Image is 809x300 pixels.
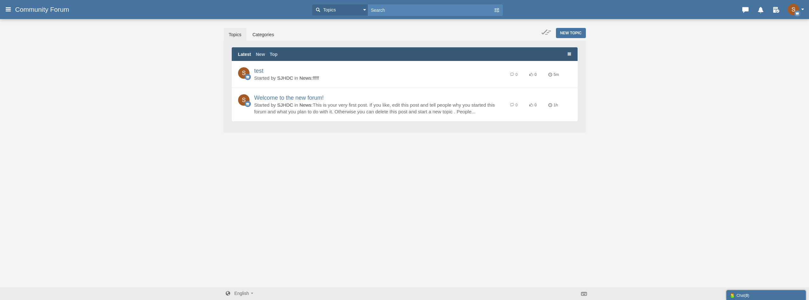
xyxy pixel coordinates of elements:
[254,95,324,101] a: Welcome to the new forum!
[548,103,558,107] time: 1h
[238,51,251,57] a: Latest
[238,94,250,106] img: VwNDQgAAAAZJREFUAwC6688pb8qpPAAAAABJRU5ErkJggg==
[730,292,803,298] div: Chat
[516,72,518,77] span: 0
[535,72,537,77] span: 0
[788,4,799,15] img: VwNDQgAAAAZJREFUAwC6688pb8qpPAAAAABJRU5ErkJggg==
[299,102,312,108] a: News
[312,4,368,16] button: Topics
[516,103,518,107] span: 0
[299,75,312,81] a: News
[234,291,249,296] span: English
[322,7,336,13] span: Topics
[15,6,74,13] span: Community Forum
[247,28,279,41] a: Categories
[277,75,293,81] a: SJHDC
[224,28,247,41] a: Topics
[548,72,559,77] time: 5m
[270,51,278,57] a: Top
[556,28,586,38] a: New Topic
[368,4,493,16] input: Search
[535,103,537,107] span: 0
[256,51,265,57] a: New
[277,102,293,108] a: SJHDC
[254,68,264,74] a: test
[238,67,250,79] img: VwNDQgAAAAZJREFUAwC6688pb8qpPAAAAABJRU5ErkJggg==
[746,293,748,298] strong: 0
[744,293,749,298] span: ( )
[15,4,74,15] a: Community Forum
[560,31,582,35] span: New Topic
